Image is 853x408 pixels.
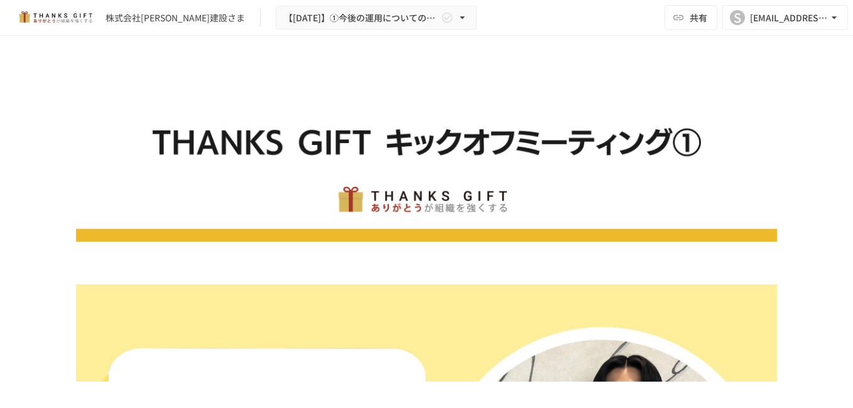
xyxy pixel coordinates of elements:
[276,6,477,30] button: 【[DATE]】①今後の運用についてのご案内/THANKS GIFTキックオフMTG
[690,11,707,24] span: 共有
[284,10,438,26] span: 【[DATE]】①今後の運用についてのご案内/THANKS GIFTキックオフMTG
[722,5,848,30] button: S[EMAIL_ADDRESS][DOMAIN_NAME]
[15,8,95,28] img: mMP1OxWUAhQbsRWCurg7vIHe5HqDpP7qZo7fRoNLXQh
[730,10,745,25] div: S
[106,11,245,24] div: 株式会社[PERSON_NAME]建設さま
[76,67,777,242] img: G0WxmcJ0THrQxNO0XY7PBNzv3AFOxoYAtgSyvpL7cek
[750,10,828,26] div: [EMAIL_ADDRESS][DOMAIN_NAME]
[665,5,717,30] button: 共有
